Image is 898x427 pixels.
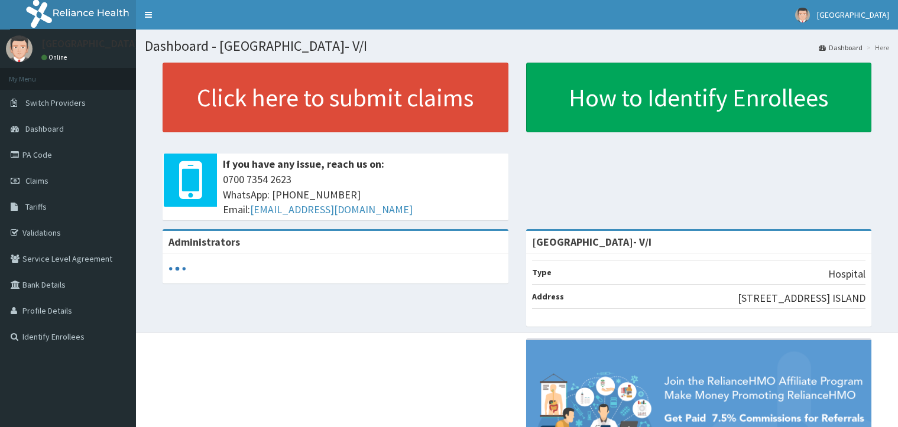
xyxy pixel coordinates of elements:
a: Online [41,53,70,61]
a: Click here to submit claims [163,63,508,132]
li: Here [864,43,889,53]
a: How to Identify Enrollees [526,63,872,132]
span: Tariffs [25,201,47,212]
p: Hospital [828,266,865,282]
b: Administrators [168,235,240,249]
p: [GEOGRAPHIC_DATA] [41,38,139,49]
strong: [GEOGRAPHIC_DATA]- V/I [532,235,651,249]
span: 0700 7354 2623 WhatsApp: [PHONE_NUMBER] Email: [223,172,503,217]
img: User Image [795,8,810,22]
b: Type [532,267,552,278]
a: [EMAIL_ADDRESS][DOMAIN_NAME] [250,203,413,216]
a: Dashboard [819,43,863,53]
img: User Image [6,35,33,62]
b: If you have any issue, reach us on: [223,157,384,171]
b: Address [532,291,564,302]
h1: Dashboard - [GEOGRAPHIC_DATA]- V/I [145,38,889,54]
span: Dashboard [25,123,64,134]
p: [STREET_ADDRESS] ISLAND [738,291,865,306]
svg: audio-loading [168,260,186,278]
span: Claims [25,175,48,186]
span: [GEOGRAPHIC_DATA] [817,9,889,20]
span: Switch Providers [25,97,86,108]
